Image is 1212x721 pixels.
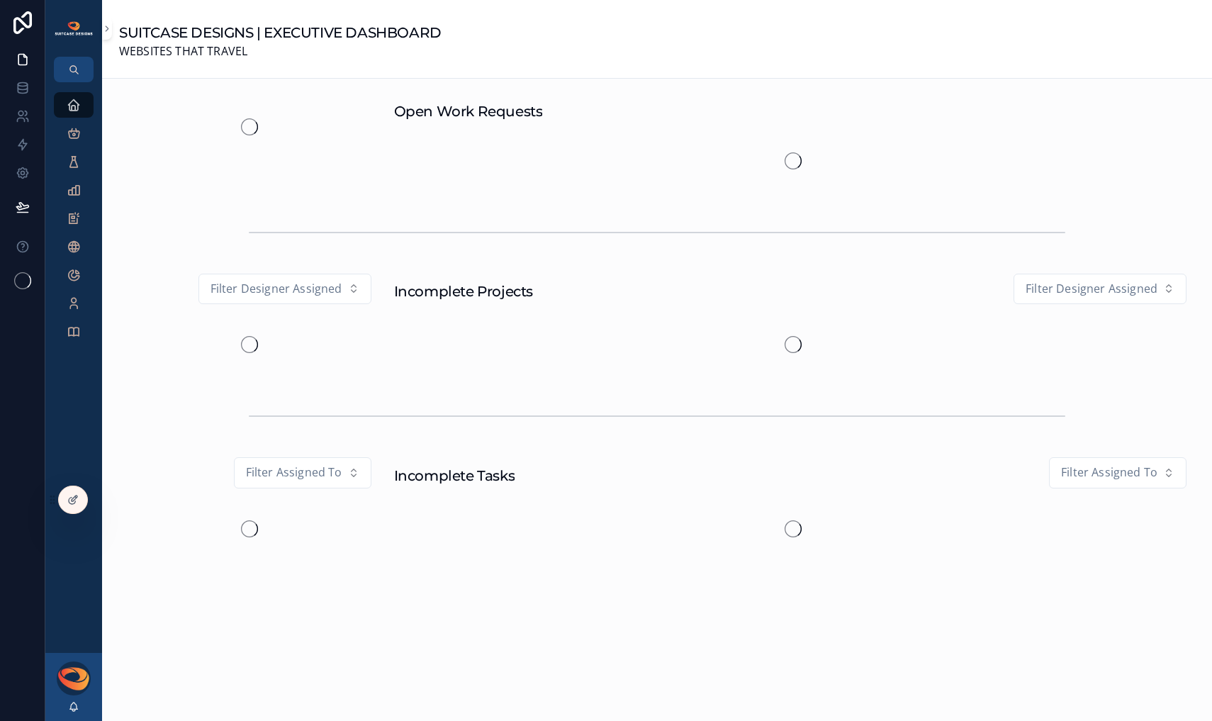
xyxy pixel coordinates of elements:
button: Select Button [1014,274,1186,305]
span: WEBSITES THAT TRAVEL [119,43,442,61]
span: Filter Assigned To [1061,464,1157,482]
img: App logo [54,21,94,36]
div: scrollable content [45,82,102,363]
span: Filter Designer Assigned [211,280,342,298]
span: Filter Designer Assigned [1026,280,1157,298]
h1: Incomplete Projects [394,281,533,301]
h1: Incomplete Tasks [394,466,515,486]
span: Filter Assigned To [246,464,342,482]
h1: Open Work Requests [394,101,543,121]
h1: SUITCASE DESIGNS | EXECUTIVE DASHBOARD [119,23,442,43]
button: Select Button [198,274,371,305]
button: Select Button [1049,457,1186,488]
button: Select Button [234,457,371,488]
